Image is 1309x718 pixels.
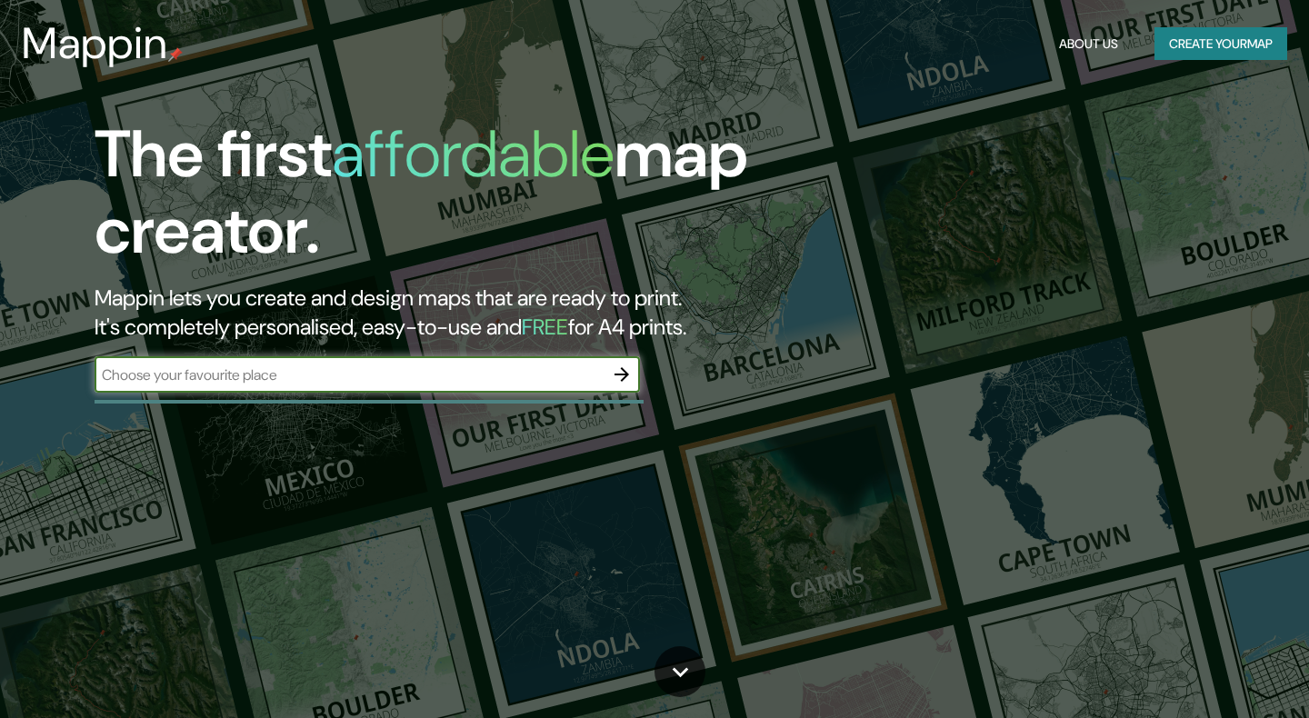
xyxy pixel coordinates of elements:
[1052,27,1125,61] button: About Us
[1154,27,1287,61] button: Create yourmap
[95,116,749,284] h1: The first map creator.
[22,18,168,69] h3: Mappin
[95,364,604,385] input: Choose your favourite place
[332,112,615,196] h1: affordable
[168,47,183,62] img: mappin-pin
[95,284,749,342] h2: Mappin lets you create and design maps that are ready to print. It's completely personalised, eas...
[522,313,568,341] h5: FREE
